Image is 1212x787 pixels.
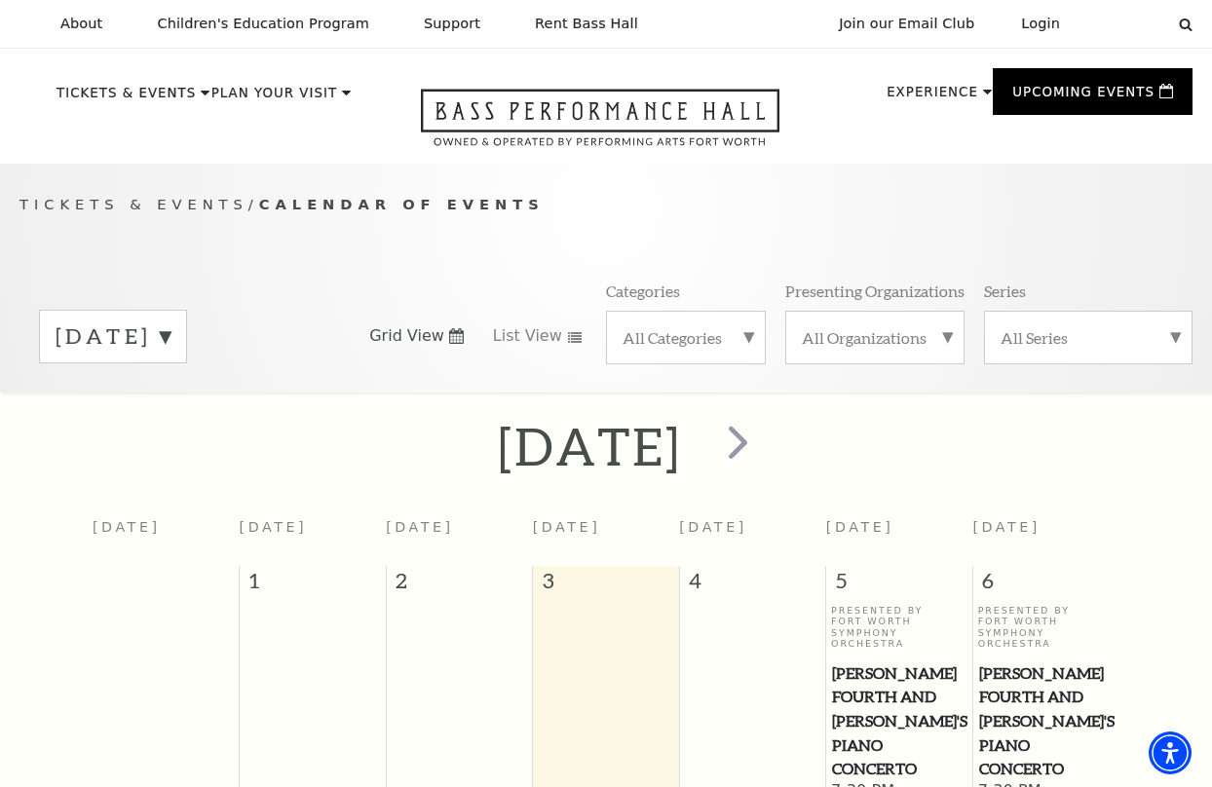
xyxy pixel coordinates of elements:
[211,87,338,110] p: Plan Your Visit
[1149,731,1192,774] div: Accessibility Menu
[533,519,601,535] span: [DATE]
[826,519,894,535] span: [DATE]
[606,281,680,301] p: Categories
[785,281,965,301] p: Presenting Organizations
[802,327,948,348] label: All Organizations
[19,193,1193,217] p: /
[701,411,772,480] button: next
[984,281,1026,301] p: Series
[1001,327,1176,348] label: All Series
[831,605,967,650] p: Presented By Fort Worth Symphony Orchestra
[387,566,533,605] span: 2
[832,661,966,782] span: [PERSON_NAME] Fourth and [PERSON_NAME]'s Piano Concerto
[351,89,850,164] a: Open this option
[386,519,454,535] span: [DATE]
[259,196,545,212] span: Calendar of Events
[679,519,747,535] span: [DATE]
[240,519,308,535] span: [DATE]
[1012,86,1155,109] p: Upcoming Events
[369,325,444,347] span: Grid View
[972,519,1041,535] span: [DATE]
[56,321,170,352] label: [DATE]
[535,16,638,32] p: Rent Bass Hall
[979,661,1115,782] span: [PERSON_NAME] Fourth and [PERSON_NAME]'s Piano Concerto
[19,196,248,212] span: Tickets & Events
[680,566,826,605] span: 4
[533,566,679,605] span: 3
[623,327,749,348] label: All Categories
[57,87,196,110] p: Tickets & Events
[973,566,1119,605] span: 6
[1091,15,1160,33] select: Select:
[240,566,386,605] span: 1
[60,16,102,32] p: About
[424,16,480,32] p: Support
[978,605,1116,650] p: Presented By Fort Worth Symphony Orchestra
[493,325,562,347] span: List View
[157,16,369,32] p: Children's Education Program
[887,86,978,109] p: Experience
[826,566,972,605] span: 5
[93,507,240,565] th: [DATE]
[498,415,682,477] h2: [DATE]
